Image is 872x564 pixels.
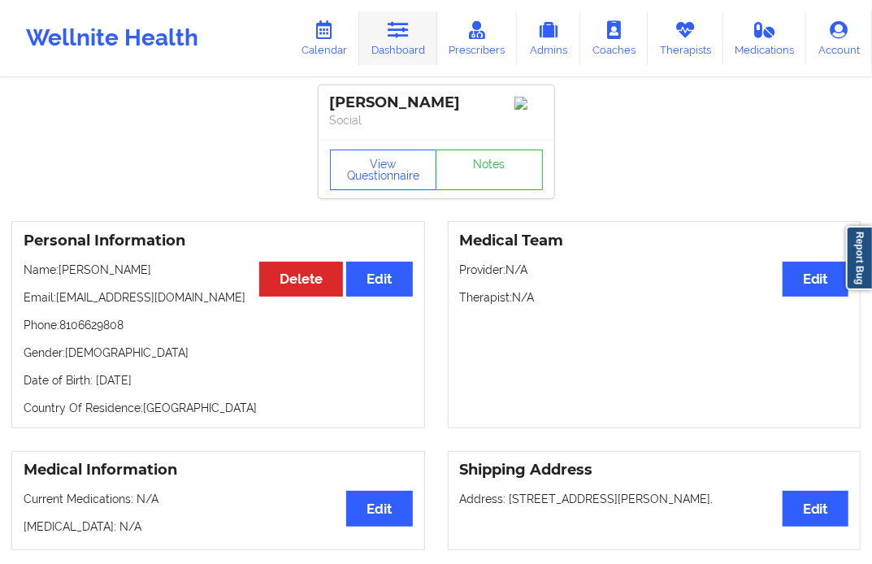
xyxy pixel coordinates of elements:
h3: Personal Information [24,232,413,250]
p: Country Of Residence: [GEOGRAPHIC_DATA] [24,400,413,416]
p: Email: [EMAIL_ADDRESS][DOMAIN_NAME] [24,289,413,306]
button: Delete [259,262,343,297]
button: Edit [346,491,412,526]
a: Calendar [289,11,359,65]
button: Edit [783,491,848,526]
a: Account [806,11,872,65]
p: [MEDICAL_DATA]: N/A [24,518,413,535]
div: [PERSON_NAME] [330,93,543,112]
h3: Medical Team [460,232,849,250]
a: Prescribers [437,11,518,65]
p: Provider: N/A [460,262,849,278]
p: Social [330,112,543,128]
a: Coaches [580,11,648,65]
h3: Medical Information [24,461,413,479]
p: Therapist: N/A [460,289,849,306]
p: Name: [PERSON_NAME] [24,262,413,278]
button: Edit [783,262,848,297]
p: Gender: [DEMOGRAPHIC_DATA] [24,345,413,361]
button: View Questionnaire [330,150,437,190]
img: Image%2Fplaceholer-image.png [514,97,543,110]
button: Edit [346,262,412,297]
a: Report Bug [846,226,872,290]
p: Current Medications: N/A [24,491,413,507]
a: Admins [517,11,580,65]
a: Notes [436,150,543,190]
a: Dashboard [359,11,437,65]
p: Phone: 8106629808 [24,317,413,333]
h3: Shipping Address [460,461,849,479]
p: Date of Birth: [DATE] [24,372,413,388]
a: Medications [723,11,807,65]
p: Address: [STREET_ADDRESS][PERSON_NAME]. [460,491,849,507]
a: Therapists [648,11,723,65]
